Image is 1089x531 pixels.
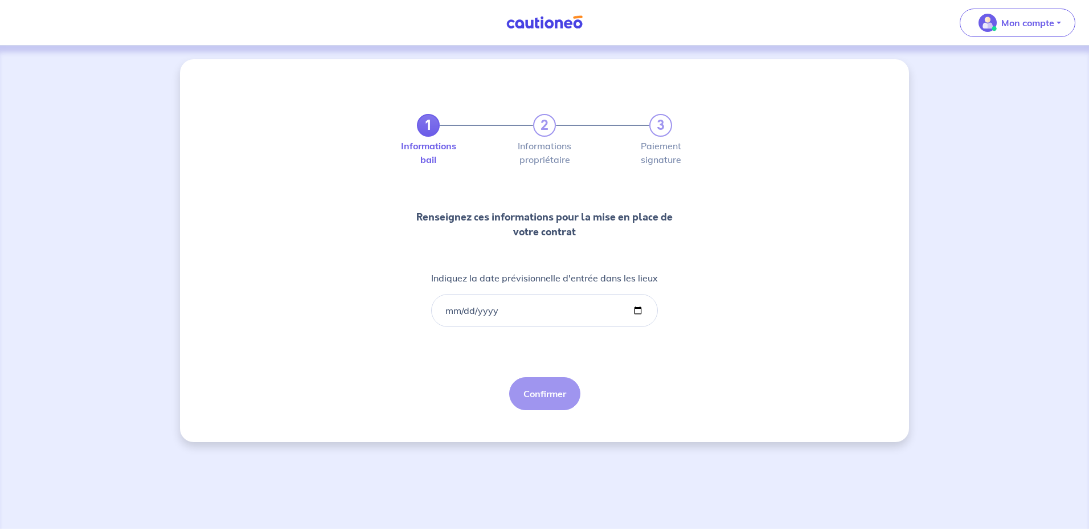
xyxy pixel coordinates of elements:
a: 1 [417,114,440,137]
label: Paiement signature [649,141,672,164]
label: Informations bail [417,141,440,164]
label: Informations propriétaire [533,141,556,164]
p: Indiquez la date prévisionnelle d'entrée dans les lieux [431,271,658,285]
img: Cautioneo [502,15,587,30]
img: illu_account_valid_menu.svg [979,14,997,32]
button: illu_account_valid_menu.svgMon compte [960,9,1075,37]
p: Mon compte [1001,16,1054,30]
input: lease-signed-date-placeholder [431,294,658,327]
p: Renseignez ces informations pour la mise en place de votre contrat [408,210,681,239]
